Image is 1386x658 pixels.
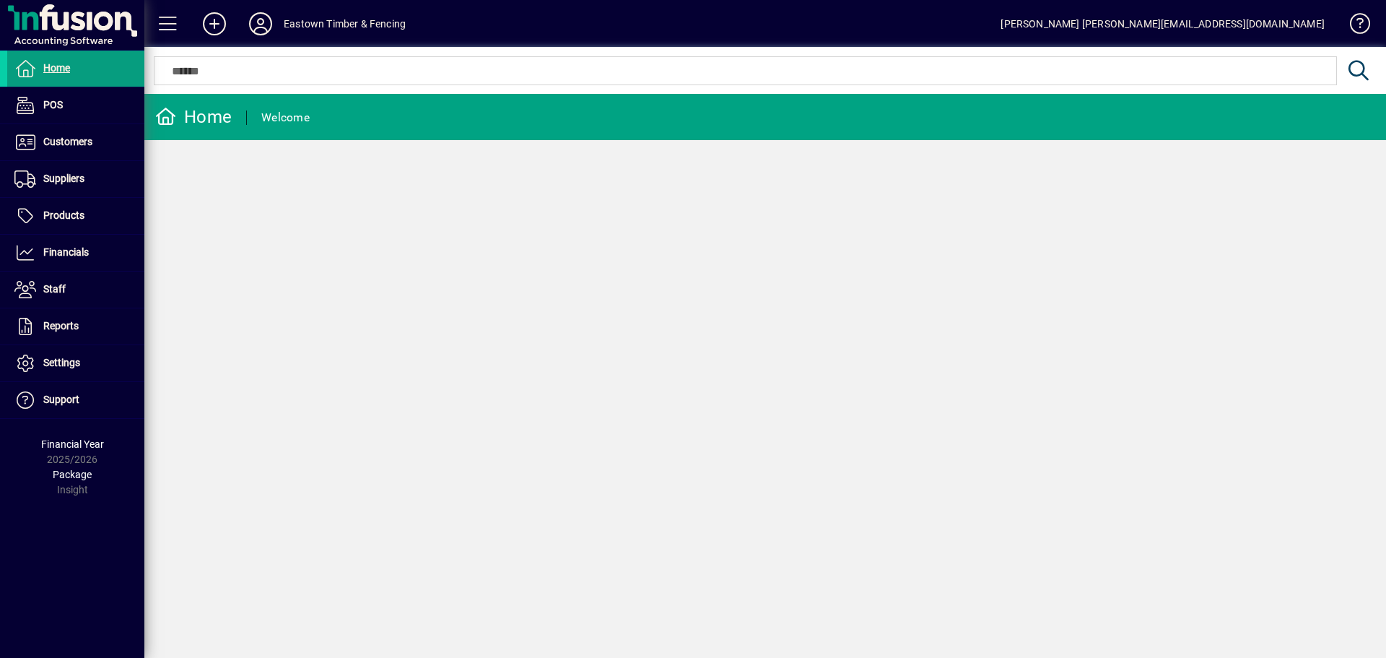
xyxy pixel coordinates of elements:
[7,235,144,271] a: Financials
[43,62,70,74] span: Home
[7,87,144,124] a: POS
[1001,12,1325,35] div: [PERSON_NAME] [PERSON_NAME][EMAIL_ADDRESS][DOMAIN_NAME]
[43,394,79,405] span: Support
[7,161,144,197] a: Suppliers
[53,469,92,480] span: Package
[43,246,89,258] span: Financials
[155,105,232,129] div: Home
[43,173,84,184] span: Suppliers
[7,198,144,234] a: Products
[43,136,92,147] span: Customers
[41,438,104,450] span: Financial Year
[7,382,144,418] a: Support
[261,106,310,129] div: Welcome
[43,320,79,332] span: Reports
[191,11,237,37] button: Add
[7,124,144,160] a: Customers
[43,209,84,221] span: Products
[7,345,144,381] a: Settings
[237,11,284,37] button: Profile
[7,308,144,345] a: Reports
[43,99,63,111] span: POS
[284,12,406,35] div: Eastown Timber & Fencing
[1339,3,1368,50] a: Knowledge Base
[43,357,80,368] span: Settings
[43,283,66,295] span: Staff
[7,272,144,308] a: Staff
